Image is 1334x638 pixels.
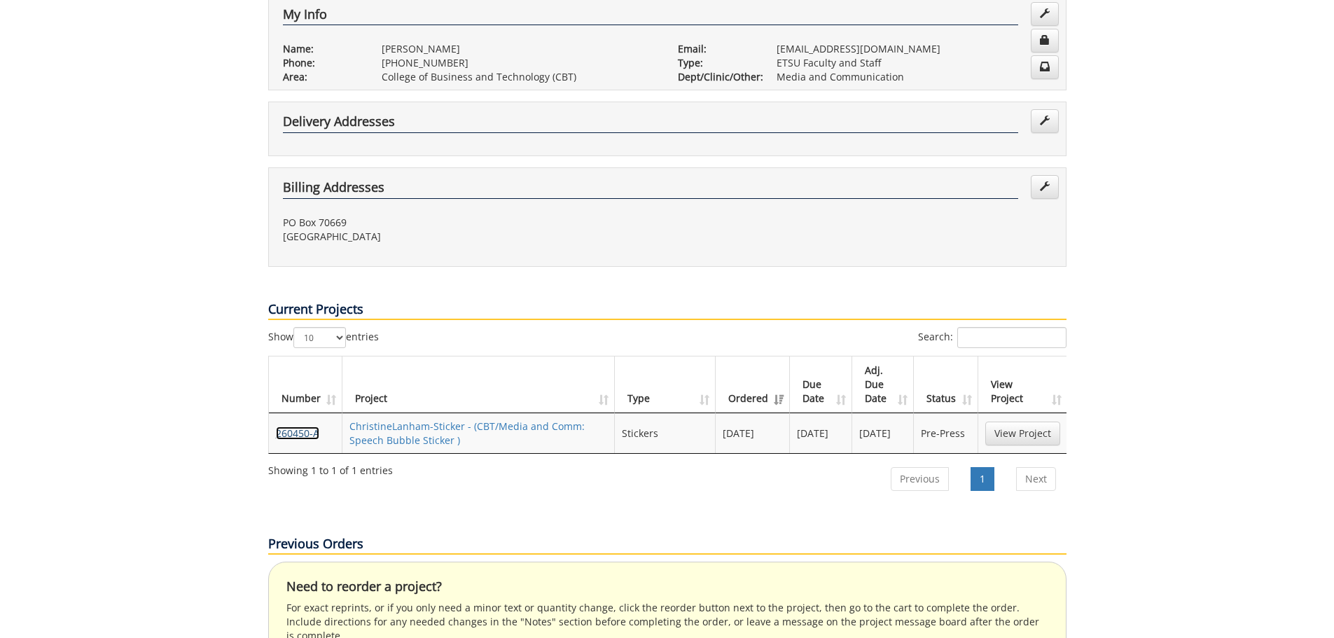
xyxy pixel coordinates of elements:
[891,467,949,491] a: Previous
[790,356,852,413] th: Due Date: activate to sort column ascending
[283,42,361,56] p: Name:
[678,70,756,84] p: Dept/Clinic/Other:
[678,42,756,56] p: Email:
[1031,175,1059,199] a: Edit Addresses
[1016,467,1056,491] a: Next
[918,327,1066,348] label: Search:
[957,327,1066,348] input: Search:
[914,356,978,413] th: Status: activate to sort column ascending
[777,56,1052,70] p: ETSU Faculty and Staff
[852,413,915,453] td: [DATE]
[283,8,1018,26] h4: My Info
[268,300,1066,320] p: Current Projects
[914,413,978,453] td: Pre-Press
[777,42,1052,56] p: [EMAIL_ADDRESS][DOMAIN_NAME]
[268,327,379,348] label: Show entries
[349,419,585,447] a: ChristineLanham-Sticker - (CBT/Media and Comm: Speech Bubble Sticker )
[971,467,994,491] a: 1
[269,356,342,413] th: Number: activate to sort column ascending
[286,580,1048,594] h4: Need to reorder a project?
[678,56,756,70] p: Type:
[382,70,657,84] p: College of Business and Technology (CBT)
[978,356,1067,413] th: View Project: activate to sort column ascending
[615,356,716,413] th: Type: activate to sort column ascending
[382,42,657,56] p: [PERSON_NAME]
[1031,2,1059,26] a: Edit Info
[283,230,657,244] p: [GEOGRAPHIC_DATA]
[985,422,1060,445] a: View Project
[716,356,790,413] th: Ordered: activate to sort column ascending
[268,458,393,478] div: Showing 1 to 1 of 1 entries
[268,535,1066,555] p: Previous Orders
[283,70,361,84] p: Area:
[276,427,319,440] a: 260450-A
[716,413,790,453] td: [DATE]
[1031,55,1059,79] a: Change Communication Preferences
[852,356,915,413] th: Adj. Due Date: activate to sort column ascending
[382,56,657,70] p: [PHONE_NUMBER]
[283,115,1018,133] h4: Delivery Addresses
[790,413,852,453] td: [DATE]
[283,216,657,230] p: PO Box 70669
[342,356,615,413] th: Project: activate to sort column ascending
[615,413,716,453] td: Stickers
[283,181,1018,199] h4: Billing Addresses
[293,327,346,348] select: Showentries
[283,56,361,70] p: Phone:
[1031,29,1059,53] a: Change Password
[777,70,1052,84] p: Media and Communication
[1031,109,1059,133] a: Edit Addresses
